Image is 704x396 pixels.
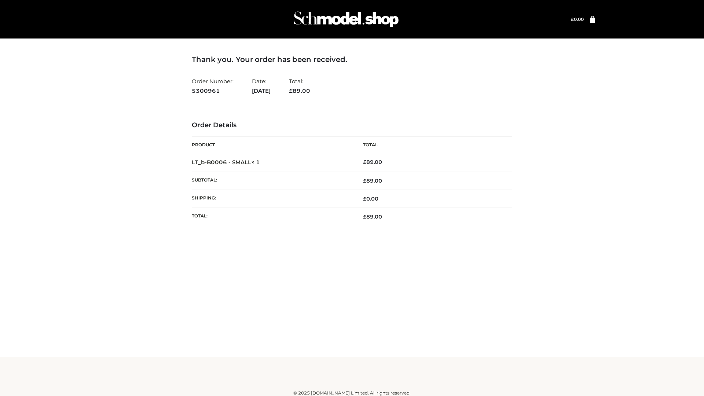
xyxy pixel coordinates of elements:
th: Total: [192,208,352,226]
img: Schmodel Admin 964 [291,5,401,34]
th: Subtotal: [192,172,352,190]
li: Total: [289,75,310,97]
bdi: 89.00 [363,159,382,165]
span: £ [571,16,574,22]
th: Product [192,137,352,153]
strong: × 1 [251,159,260,166]
strong: [DATE] [252,86,271,96]
th: Shipping: [192,190,352,208]
a: £0.00 [571,16,584,22]
span: £ [363,213,366,220]
strong: LT_b-B0006 - SMALL [192,159,260,166]
li: Order Number: [192,75,234,97]
strong: 5300961 [192,86,234,96]
span: £ [363,159,366,165]
bdi: 0.00 [363,195,378,202]
h3: Thank you. Your order has been received. [192,55,512,64]
span: 89.00 [363,177,382,184]
span: £ [363,177,366,184]
span: £ [289,87,293,94]
li: Date: [252,75,271,97]
h3: Order Details [192,121,512,129]
span: £ [363,195,366,202]
th: Total [352,137,512,153]
span: 89.00 [289,87,310,94]
bdi: 0.00 [571,16,584,22]
span: 89.00 [363,213,382,220]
